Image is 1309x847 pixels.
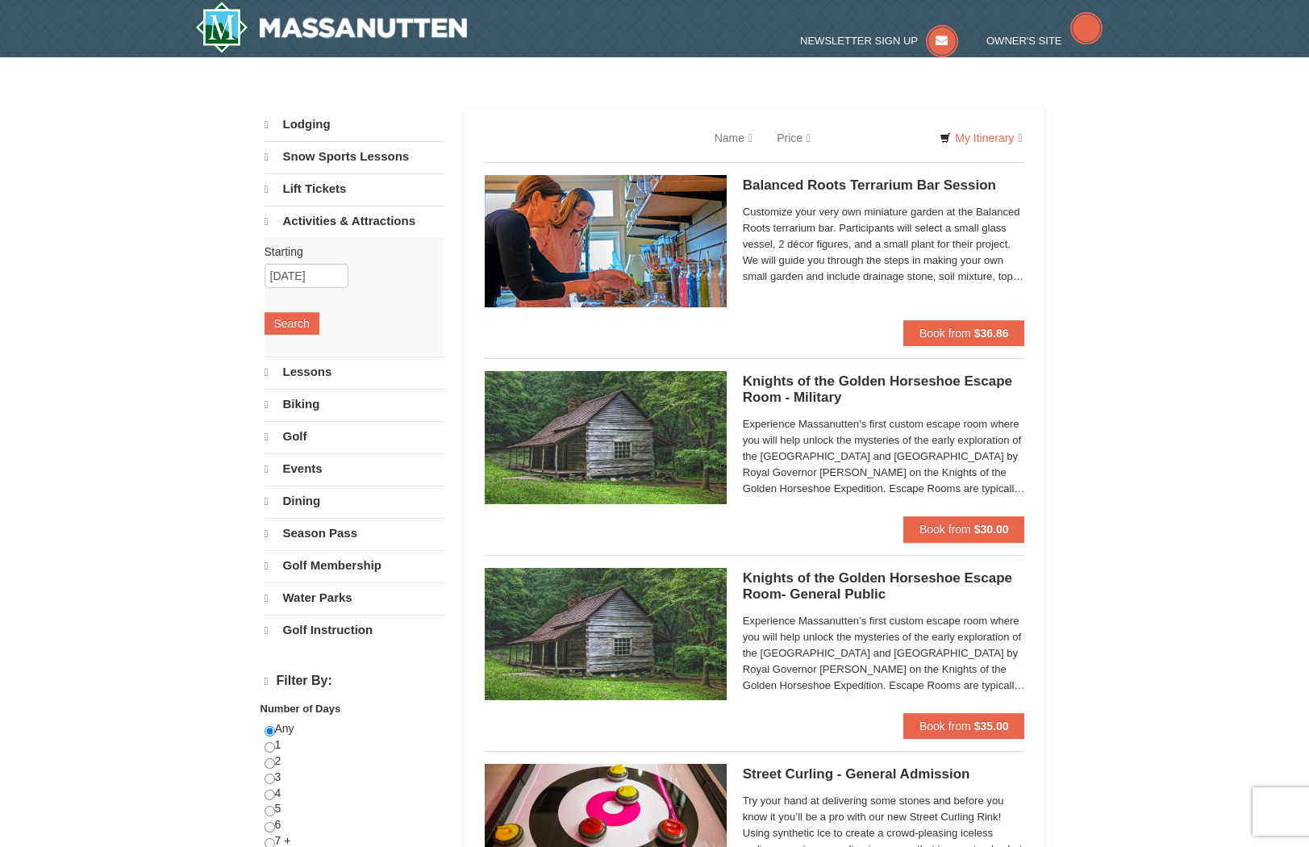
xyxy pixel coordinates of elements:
button: Book from $35.00 [903,713,1025,739]
span: Book from [919,327,971,340]
h4: Filter By: [265,674,444,689]
a: Season Pass [265,518,444,549]
span: Book from [919,523,971,536]
a: Lift Tickets [265,173,444,204]
img: 6619913-491-e8ed24e0.jpg [485,568,727,700]
strong: $36.86 [974,327,1009,340]
span: Experience Massanutten’s first custom escape room where you will help unlock the mysteries of the... [743,613,1025,694]
a: Golf [265,421,444,452]
a: Snow Sports Lessons [265,141,444,172]
a: Lessons [265,357,444,387]
span: Customize your very own miniature garden at the Balanced Roots terrarium bar. Participants will s... [743,204,1025,285]
a: Owner's Site [986,35,1103,47]
strong: $35.00 [974,720,1009,732]
button: Book from $30.00 [903,516,1025,542]
h5: Knights of the Golden Horseshoe Escape Room- General Public [743,570,1025,603]
strong: $30.00 [974,523,1009,536]
h5: Knights of the Golden Horseshoe Escape Room - Military [743,373,1025,406]
a: Activities & Attractions [265,206,444,236]
h5: Street Curling - General Admission [743,766,1025,782]
a: Events [265,453,444,484]
a: Biking [265,389,444,419]
a: Newsletter Sign Up [800,35,958,47]
a: Golf Instruction [265,615,444,645]
img: Massanutten Resort Logo [195,2,468,53]
span: Experience Massanutten’s first custom escape room where you will help unlock the mysteries of the... [743,416,1025,497]
button: Search [265,312,319,335]
a: Name [702,122,765,154]
img: 6619913-501-6e8caf1d.jpg [485,371,727,503]
a: Lodging [265,110,444,140]
label: Starting [265,244,432,260]
span: Owner's Site [986,35,1062,47]
strong: Number of Days [261,703,341,715]
span: Newsletter Sign Up [800,35,918,47]
a: Water Parks [265,582,444,613]
a: Golf Membership [265,550,444,581]
a: Price [765,122,823,154]
a: My Itinerary [929,126,1032,150]
h5: Balanced Roots Terrarium Bar Session [743,177,1025,194]
a: Massanutten Resort [195,2,468,53]
span: Book from [919,720,971,732]
button: Book from $36.86 [903,320,1025,346]
a: Dining [265,486,444,516]
img: 18871151-30-393e4332.jpg [485,175,727,307]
